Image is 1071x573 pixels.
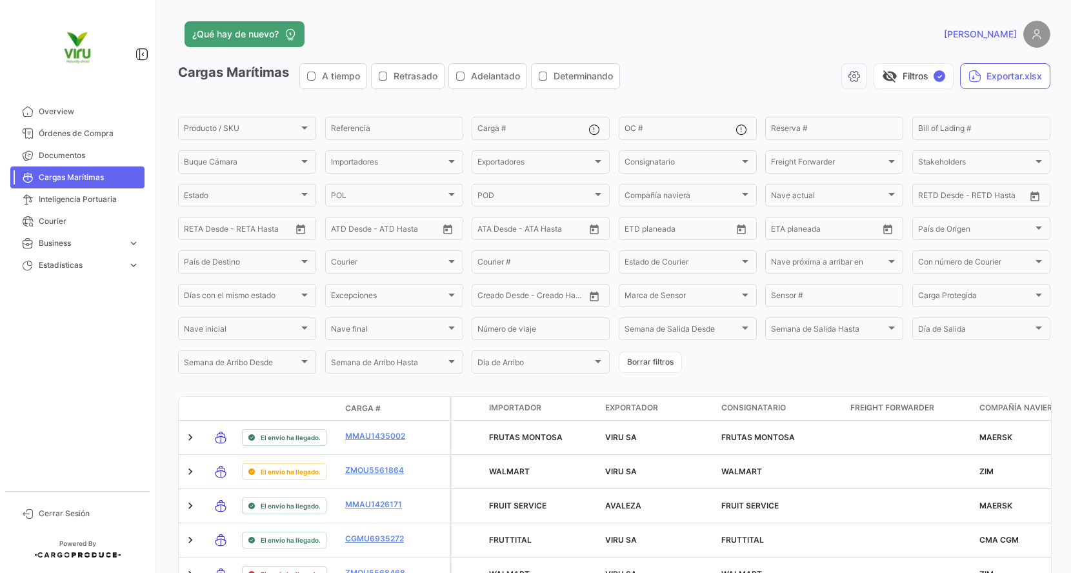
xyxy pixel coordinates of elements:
span: Carga # [345,403,381,414]
span: ✓ [934,70,945,82]
span: Día de Arribo [477,360,592,369]
span: Órdenes de Compra [39,128,139,139]
input: Desde [771,226,794,235]
img: viru.png [45,15,110,80]
datatable-header-cell: Estado de Envio [237,403,340,414]
input: Creado Desde [477,293,525,302]
span: expand_more [128,237,139,249]
datatable-header-cell: Modo de Transporte [205,403,237,414]
span: País de Destino [184,259,299,268]
a: Expand/Collapse Row [184,534,197,547]
span: Semana de Salida Desde [625,327,739,336]
span: Documentos [39,150,139,161]
input: Creado Hasta [534,293,585,302]
button: Borrar filtros [619,352,682,373]
span: El envío ha llegado. [261,501,321,511]
span: Cargas Marítimas [39,172,139,183]
a: Órdenes de Compra [10,123,145,145]
span: Exportadores [477,159,592,168]
datatable-header-cell: Exportador [600,397,716,420]
button: Open calendar [291,219,310,239]
a: Cargas Marítimas [10,166,145,188]
datatable-header-cell: Freight Forwarder [845,397,974,420]
span: POL [331,193,446,202]
span: Estado de Courier [625,259,739,268]
button: ¿Qué hay de nuevo? [185,21,305,47]
span: Freight Forwarder [850,402,934,414]
span: FRUTTITAL [721,535,764,545]
span: Courier [331,259,446,268]
button: Exportar.xlsx [960,63,1050,89]
a: Inteligencia Portuaria [10,188,145,210]
a: MMAU1435002 [345,430,412,442]
span: Courier [39,216,139,227]
span: El envío ha llegado. [261,467,321,477]
input: Hasta [803,226,854,235]
span: El envío ha llegado. [261,535,321,545]
span: visibility_off [882,68,897,84]
input: ATD Hasta [381,226,432,235]
datatable-header-cell: Carga # [340,397,417,419]
button: Open calendar [732,219,751,239]
span: expand_more [128,259,139,271]
span: Buque Cámara [184,159,299,168]
span: ¿Qué hay de nuevo? [192,28,279,41]
datatable-header-cell: Importador [484,397,600,420]
button: visibility_offFiltros✓ [874,63,954,89]
span: Día de Salida [918,327,1033,336]
span: ZIM [979,467,994,476]
a: Documentos [10,145,145,166]
input: ATD Desde [331,226,372,235]
span: Nave actual [771,193,886,202]
span: [PERSON_NAME] [944,28,1017,41]
button: Open calendar [1025,186,1045,206]
a: Expand/Collapse Row [184,499,197,512]
span: Semana de Salida Hasta [771,327,886,336]
button: Open calendar [438,219,457,239]
a: Courier [10,210,145,232]
button: Retrasado [372,64,444,88]
span: FRUTAS MONTOSA [489,432,563,442]
span: Excepciones [331,293,446,302]
span: A tiempo [322,70,360,83]
span: POD [477,193,592,202]
span: País de Origen [918,226,1033,235]
span: WALMART [721,467,762,476]
span: Estadísticas [39,259,123,271]
span: FRUIT SERVICE [489,501,546,510]
span: FRUTAS MONTOSA [721,432,795,442]
input: ATA Hasta [526,226,577,235]
span: Freight Forwarder [771,159,886,168]
h3: Cargas Marítimas [178,63,624,89]
button: Open calendar [878,219,897,239]
span: Cerrar Sesión [39,508,139,519]
span: Marca de Sensor [625,293,739,302]
button: Open calendar [585,286,604,306]
span: VIRU SA [605,432,637,442]
span: Business [39,237,123,249]
span: Inteligencia Portuaria [39,194,139,205]
span: CMA CGM [979,535,1019,545]
button: Adelantado [449,64,526,88]
span: Producto / SKU [184,126,299,135]
datatable-header-cell: Consignatario [716,397,845,420]
span: Importador [489,402,541,414]
input: Desde [184,226,207,235]
span: MAERSK [979,432,1012,442]
input: Hasta [216,226,267,235]
input: Desde [625,226,648,235]
span: Stakeholders [918,159,1033,168]
span: Días con el mismo estado [184,293,299,302]
span: Semana de Arribo Hasta [331,360,446,369]
span: Nave final [331,327,446,336]
span: Compañía naviera [979,402,1058,414]
span: Con número de Courier [918,259,1033,268]
a: Overview [10,101,145,123]
span: Consignatario [721,402,786,414]
button: A tiempo [300,64,366,88]
span: VIRU SA [605,535,637,545]
span: WALMART [489,467,530,476]
span: MAERSK [979,501,1012,510]
span: Determinando [554,70,613,83]
input: Desde [918,193,941,202]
